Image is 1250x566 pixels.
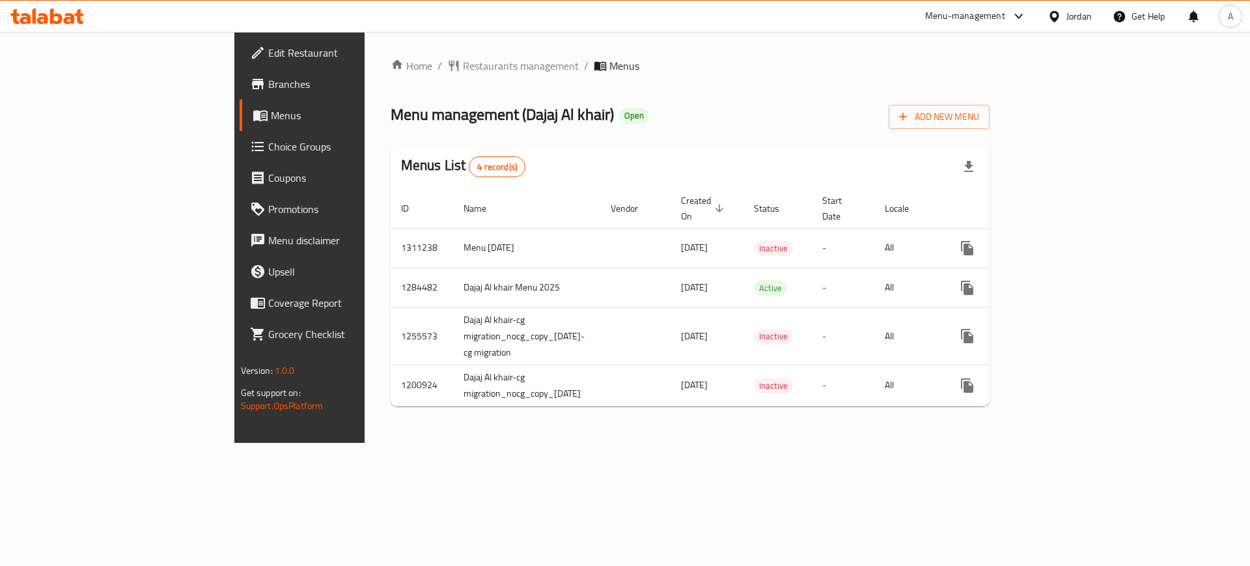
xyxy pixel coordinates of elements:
a: Coverage Report [240,287,443,318]
th: Actions [941,189,1087,229]
span: Name [464,201,503,216]
span: [DATE] [681,279,708,296]
a: Grocery Checklist [240,318,443,350]
span: Active [754,281,787,296]
span: Menus [271,107,433,123]
table: enhanced table [391,189,1087,406]
li: / [584,58,589,74]
span: Restaurants management [463,58,579,74]
span: Edit Restaurant [268,45,433,61]
a: Branches [240,68,443,100]
button: Add New Menu [889,105,990,129]
span: Inactive [754,378,793,393]
td: - [812,307,874,365]
button: more [952,320,983,352]
span: A [1228,9,1233,23]
span: 1.0.0 [275,362,295,379]
span: [DATE] [681,328,708,345]
td: Dajaj Al khair-cg migration_nocg_copy_[DATE] [453,365,600,406]
span: Choice Groups [268,139,433,154]
button: Change Status [983,370,1014,401]
td: - [812,365,874,406]
button: more [952,233,983,264]
span: Menu management ( Dajaj Al khair ) [391,100,614,129]
button: Change Status [983,233,1014,264]
a: Choice Groups [240,131,443,162]
div: Jordan [1066,9,1092,23]
span: Vendor [611,201,655,216]
td: All [874,268,941,307]
button: Change Status [983,320,1014,352]
span: Menu disclaimer [268,233,433,248]
nav: breadcrumb [391,58,990,74]
td: All [874,365,941,406]
h2: Menus List [401,156,525,177]
span: Menus [609,58,639,74]
span: Status [754,201,796,216]
button: Change Status [983,272,1014,304]
div: Export file [953,151,984,182]
a: Edit Restaurant [240,37,443,68]
td: Dajaj Al khair Menu 2025 [453,268,600,307]
span: Coverage Report [268,295,433,311]
button: more [952,370,983,401]
span: Inactive [754,241,793,256]
span: Get support on: [241,384,301,401]
span: Locale [885,201,926,216]
a: Coupons [240,162,443,193]
span: Coupons [268,170,433,186]
a: Menus [240,100,443,131]
td: Menu [DATE] [453,228,600,268]
span: ID [401,201,426,216]
a: Support.OpsPlatform [241,397,324,414]
span: Inactive [754,329,793,344]
div: Menu-management [925,8,1005,24]
span: Open [619,110,649,121]
span: Created On [681,193,728,224]
span: Start Date [822,193,859,224]
td: All [874,307,941,365]
a: Upsell [240,256,443,287]
td: - [812,228,874,268]
div: Open [619,108,649,124]
span: Branches [268,76,433,92]
td: - [812,268,874,307]
a: Menu disclaimer [240,225,443,256]
a: Restaurants management [447,58,579,74]
span: Promotions [268,201,433,217]
div: Inactive [754,240,793,256]
td: Dajaj Al khair-cg migration_nocg_copy_[DATE]-cg migration [453,307,600,365]
span: Upsell [268,264,433,279]
button: more [952,272,983,304]
span: Version: [241,362,273,379]
div: Active [754,280,787,296]
a: Promotions [240,193,443,225]
span: Add New Menu [899,109,979,125]
span: 4 record(s) [469,161,525,173]
span: Grocery Checklist [268,326,433,342]
div: Total records count [469,156,525,177]
span: [DATE] [681,376,708,393]
span: [DATE] [681,239,708,256]
td: All [874,228,941,268]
